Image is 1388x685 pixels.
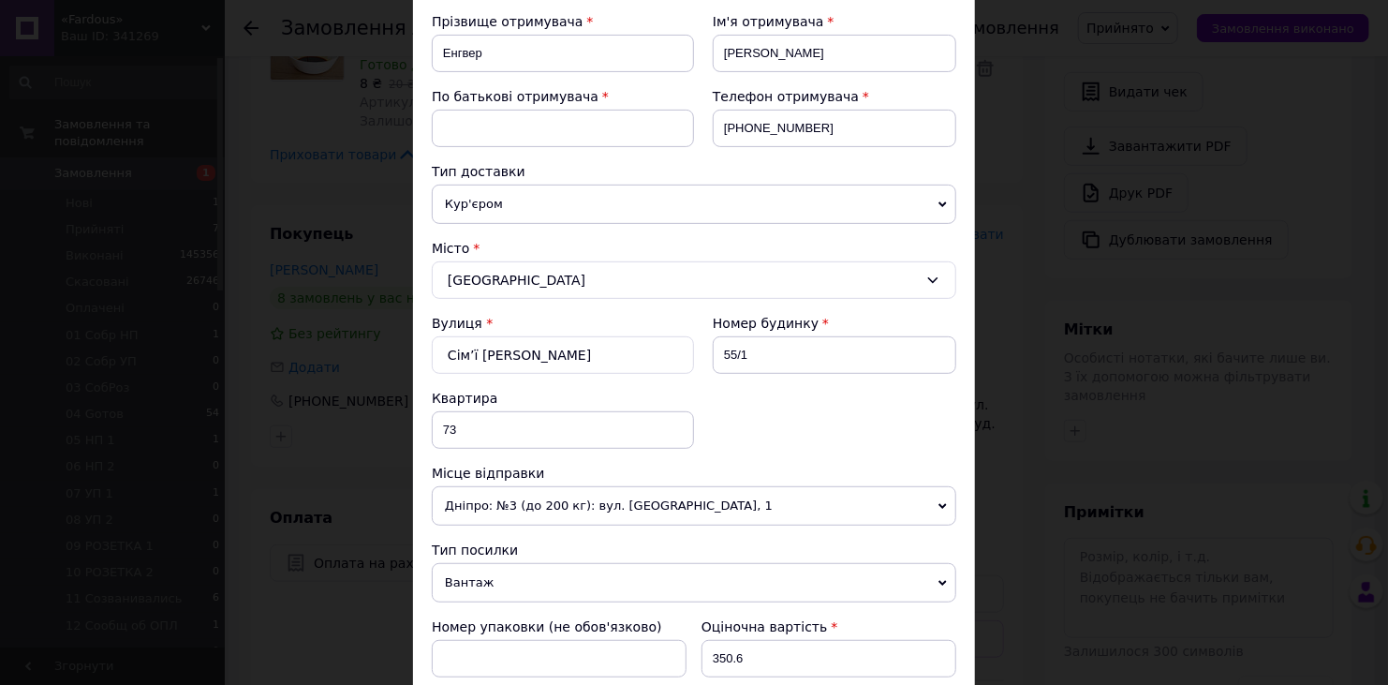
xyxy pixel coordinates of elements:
[432,164,525,179] span: Тип доставки
[432,563,956,603] span: Вантаж
[713,14,824,29] span: Ім'я отримувача
[432,543,518,558] span: Тип посилки
[432,486,956,526] span: Дніпро: №3 (до 200 кг): вул. [GEOGRAPHIC_DATA], 1
[432,316,482,331] label: Вулиця
[432,185,956,224] span: Кур'єром
[432,391,497,406] span: Квартира
[713,110,956,147] input: +380
[713,316,819,331] span: Номер будинку
[701,618,956,636] div: Оціночна вартість
[432,618,687,636] div: Номер упаковки (не обов'язково)
[432,239,956,258] div: Місто
[432,261,956,299] div: [GEOGRAPHIC_DATA]
[713,89,859,104] span: Телефон отримувача
[432,89,598,104] span: По батькові отримувача
[432,14,583,29] span: Прізвище отримувача
[432,466,545,481] span: Місце відправки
